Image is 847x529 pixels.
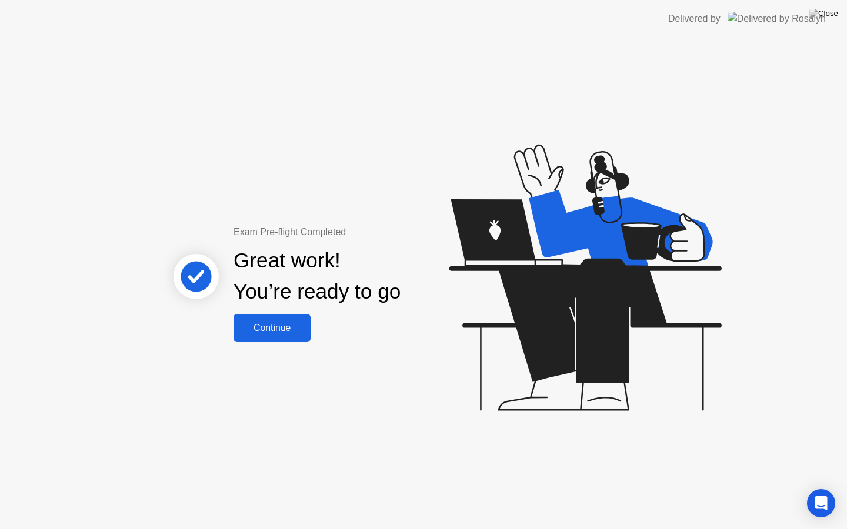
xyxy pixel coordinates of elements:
img: Delivered by Rosalyn [728,12,826,25]
div: Delivered by [668,12,721,26]
div: Exam Pre-flight Completed [234,225,476,239]
div: Open Intercom Messenger [807,489,835,517]
div: Continue [237,323,307,333]
img: Close [809,9,838,18]
button: Continue [234,314,311,342]
div: Great work! You’re ready to go [234,245,401,307]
